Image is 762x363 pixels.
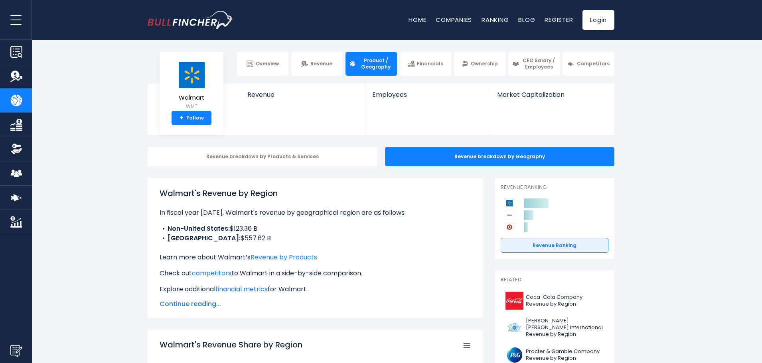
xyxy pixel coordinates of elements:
a: Overview [237,52,288,76]
a: Product / Geography [345,52,397,76]
a: Revenue Ranking [501,238,608,253]
img: Costco Wholesale Corporation competitors logo [505,210,514,220]
b: [GEOGRAPHIC_DATA]: [168,233,241,243]
span: Employees [372,91,480,98]
span: Product / Geography [358,57,393,70]
span: Revenue [247,91,356,98]
a: Revenue [291,52,343,76]
a: Blog [518,16,535,24]
a: Employees [364,84,488,112]
a: Financials [400,52,451,76]
h1: Walmart's Revenue by Region [160,187,471,199]
img: KO logo [505,292,523,310]
a: +Follow [172,111,211,125]
div: Revenue breakdown by Geography [385,147,614,166]
span: Financials [417,61,443,67]
p: Check out to Walmart in a side-by-side comparison. [160,269,471,278]
b: Non-United States: [168,224,230,233]
li: $557.62 B [160,233,471,243]
span: Procter & Gamble Company Revenue by Region [526,348,604,362]
a: Login [582,10,614,30]
a: competitors [192,269,231,278]
p: Explore additional for Walmart. [160,285,471,294]
a: Market Capitalization [489,84,614,112]
span: Competitors [577,61,610,67]
a: Ownership [454,52,505,76]
strong: + [180,114,184,122]
span: Market Capitalization [497,91,606,98]
a: Companies [436,16,472,24]
small: WMT [178,103,205,110]
a: Competitors [563,52,614,76]
span: Coca-Cola Company Revenue by Region [526,294,604,308]
a: Revenue [239,84,364,112]
p: Learn more about Walmart’s [160,253,471,262]
span: Walmart [178,94,205,101]
span: Continue reading... [160,299,471,309]
a: Home [409,16,426,24]
a: Walmart WMT [177,61,206,111]
p: Related [501,277,608,283]
tspan: Walmart's Revenue Share by Region [160,339,302,350]
img: Walmart competitors logo [505,198,514,208]
a: Coca-Cola Company Revenue by Region [501,290,608,312]
a: Ranking [482,16,509,24]
span: Ownership [471,61,498,67]
span: Revenue [310,61,332,67]
p: In fiscal year [DATE], Walmart's revenue by geographical region are as follows: [160,208,471,218]
img: PM logo [505,319,523,337]
img: Target Corporation competitors logo [505,222,514,232]
p: Revenue Ranking [501,184,608,191]
li: $123.36 B [160,224,471,233]
a: Register [545,16,573,24]
img: bullfincher logo [148,11,233,29]
div: Revenue breakdown by Products & Services [148,147,377,166]
img: Ownership [10,143,22,155]
span: [PERSON_NAME] [PERSON_NAME] International Revenue by Region [526,318,604,338]
a: [PERSON_NAME] [PERSON_NAME] International Revenue by Region [501,316,608,340]
a: Go to homepage [148,11,233,29]
span: Overview [256,61,279,67]
a: Revenue by Products [251,253,317,262]
a: financial metrics [215,285,268,294]
span: CEO Salary / Employees [521,57,557,70]
a: CEO Salary / Employees [509,52,560,76]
